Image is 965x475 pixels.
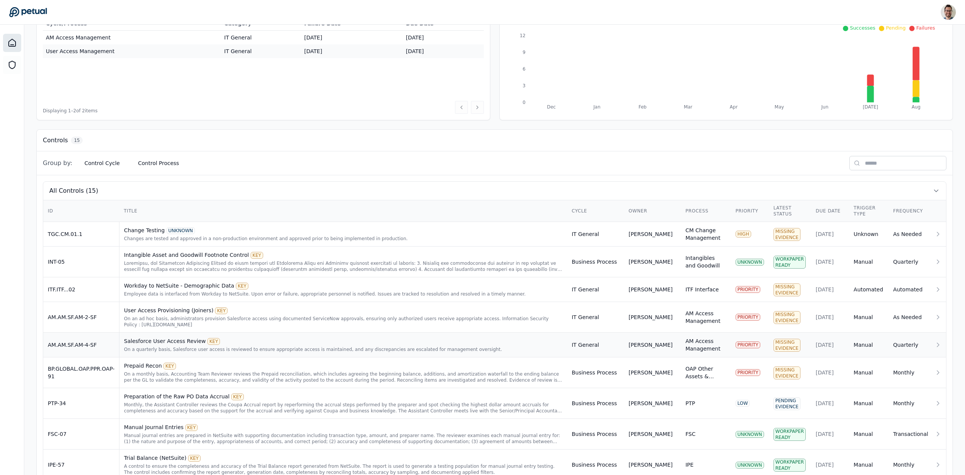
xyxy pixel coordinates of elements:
span: All Controls (15) [49,186,98,195]
div: PRIORITY [736,369,760,376]
span: Failures [916,25,935,31]
span: Pending [886,25,905,31]
td: Unknown [849,222,888,247]
td: IT General [567,302,624,333]
div: Employee data is interfaced from Workday to NetSuite. Upon error or failure, appropriate personne... [124,291,563,297]
td: IT General [567,333,624,357]
tspan: 6 [523,66,526,72]
div: Manual journal entries are prepared in NetSuite with supporting documentation including transacti... [124,433,563,445]
div: [PERSON_NAME] [629,230,673,238]
td: Manual [849,302,888,333]
td: IT General [567,222,624,247]
tspan: Jan [593,104,600,110]
div: CM Change Management [686,226,726,242]
div: HIGH [736,231,751,237]
td: User Access Management [43,44,221,58]
div: Prepaid Recon [124,362,563,370]
span: Group by: [43,159,72,168]
th: Trigger Type [849,200,888,222]
div: [PERSON_NAME] [629,369,673,376]
tspan: [DATE] [863,104,878,110]
div: [DATE] [816,369,844,376]
div: PRIORITY [736,314,760,321]
td: PTP-34 [43,388,119,419]
div: Salesforce User Access Review [124,337,563,345]
td: Automated [888,277,933,302]
div: Pending Evidence [774,397,800,410]
th: Process [681,200,731,222]
th: Priority [731,200,769,222]
th: Cycle [567,200,624,222]
td: [DATE] [403,31,483,45]
div: Manual Journal Entries [124,423,563,431]
td: Manual [849,333,888,357]
a: SOC [3,56,21,74]
td: FSC-07 [43,419,119,450]
td: INT-05 [43,247,119,277]
div: Missing Evidence [774,283,800,296]
td: ITF.ITF...02 [43,277,119,302]
tspan: 12 [519,33,525,38]
div: ITF Interface [686,286,719,293]
td: AM.AM.SF.AM-2-SF [43,302,119,333]
div: [DATE] [816,313,844,321]
div: [DATE] [816,258,844,266]
td: Quarterly [888,247,933,277]
span: Successes [850,25,875,31]
div: [PERSON_NAME] [629,286,673,293]
th: Due Date [811,200,849,222]
div: PTP [686,400,695,407]
td: IT General [221,44,301,58]
div: KEY [185,424,198,431]
tspan: 0 [523,100,526,105]
h3: Controls [43,136,68,145]
th: Frequency [888,200,933,222]
td: Business Process [567,357,624,388]
td: Manual [849,357,888,388]
div: [DATE] [816,286,844,293]
td: Monthly [888,388,933,419]
td: [DATE] [301,31,403,45]
tspan: Jun [821,104,828,110]
td: Manual [849,388,888,419]
div: [PERSON_NAME] [629,341,673,349]
div: Missing Evidence [774,311,800,324]
div: KEY [251,252,263,259]
tspan: Mar [684,104,692,110]
div: PRIORITY [736,341,760,348]
div: KEY [163,363,176,370]
td: Automated [849,277,888,302]
div: [PERSON_NAME] [629,400,673,407]
td: As Needed [888,302,933,333]
div: Missing Evidence [774,339,800,352]
div: KEY [188,455,201,462]
div: Intangibles and Goodwill [686,254,726,269]
div: [DATE] [816,461,844,469]
div: LOW [736,400,750,407]
img: Eliot Walker [941,5,956,20]
a: Go to Dashboard [9,7,47,17]
th: Latest Status [769,200,811,222]
div: [DATE] [816,430,844,438]
div: Workpaper Ready [774,459,806,472]
div: Trial Balance (NetSuite) [124,454,563,462]
div: Quarterly, the Functional Accounting Manager or above reviews the Intangible Asset and Goodwill f... [124,260,563,272]
div: AM Access Management [686,337,726,352]
td: As Needed [888,222,933,247]
div: IPE [686,461,694,469]
div: Monthly, the Assistant Controller reviews the Coupa Accrual report by reperforming the accrual st... [124,402,563,414]
span: Displaying 1– 2 of 2 items [43,108,97,114]
div: [PERSON_NAME] [629,313,673,321]
div: On an ad hoc basis, administrators provision Salesforce access using documented ServiceNow approv... [124,316,563,328]
tspan: Feb [639,104,646,110]
div: Workpaper Ready [774,256,806,269]
tspan: Apr [730,104,737,110]
div: [PERSON_NAME] [629,461,673,469]
button: Control Cycle [78,156,126,170]
td: IT General [567,277,624,302]
div: [PERSON_NAME] [629,430,673,438]
button: All Controls (15) [43,182,946,200]
div: Preparation of the Raw PO Data Accrual [124,393,563,400]
div: FSC [686,430,695,438]
div: [PERSON_NAME] [629,258,673,266]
